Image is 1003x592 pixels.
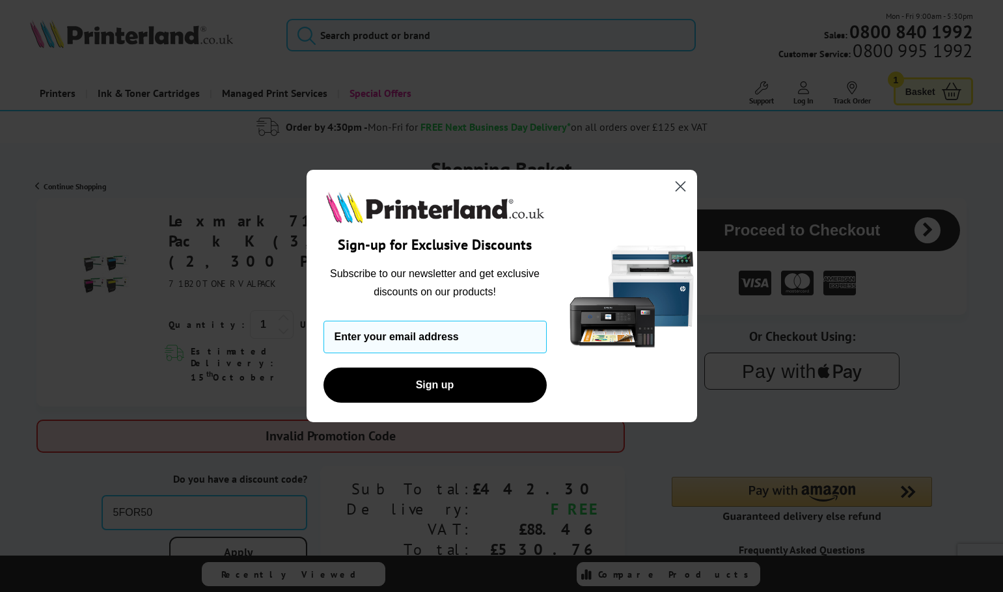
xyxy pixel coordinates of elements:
[669,175,692,198] button: Close dialog
[338,235,532,254] span: Sign-up for Exclusive Discounts
[330,268,540,297] span: Subscribe to our newsletter and get exclusive discounts on our products!
[323,189,547,226] img: Printerland.co.uk
[567,170,697,423] img: 5290a21f-4df8-4860-95f4-ea1e8d0e8904.png
[323,321,547,353] input: Enter your email address
[323,368,547,403] button: Sign up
